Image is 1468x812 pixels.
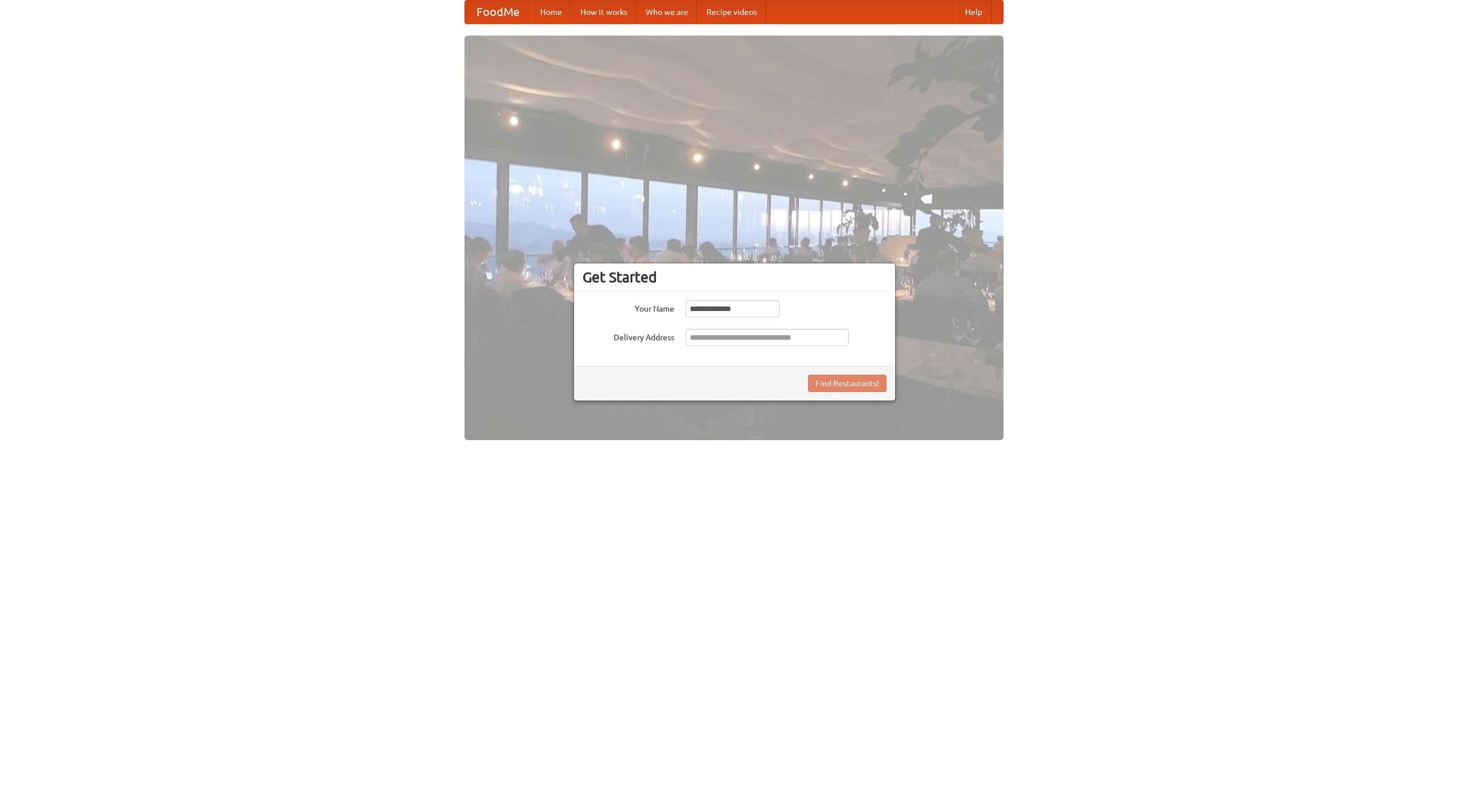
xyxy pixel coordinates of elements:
a: Home [531,1,571,24]
a: Who we are [637,1,697,24]
a: How it works [571,1,637,24]
a: Recipe videos [697,1,766,24]
label: Delivery Address [583,329,674,343]
h3: Get Started [583,269,887,286]
a: FoodMe [465,1,531,24]
label: Your Name [583,300,674,314]
a: Help [956,1,991,24]
button: Find Restaurants! [808,375,887,392]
